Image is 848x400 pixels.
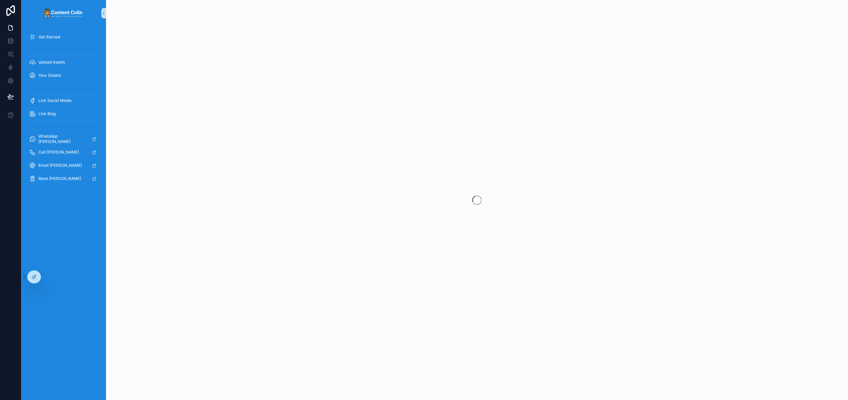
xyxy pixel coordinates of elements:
[38,60,65,65] span: Upload Assets
[25,69,102,81] a: Your Details
[38,150,79,155] span: Call [PERSON_NAME]
[25,31,102,43] a: Get Started
[25,108,102,120] a: Link Blog
[25,56,102,68] a: Upload Assets
[38,73,61,78] span: Your Details
[38,134,86,144] span: WhatsApp [PERSON_NAME]
[25,146,102,158] a: Call [PERSON_NAME]
[38,34,60,40] span: Get Started
[25,133,102,145] a: WhatsApp [PERSON_NAME]
[38,176,81,181] span: Meet [PERSON_NAME]
[25,159,102,171] a: Email [PERSON_NAME]
[38,111,56,116] span: Link Blog
[25,173,102,185] a: Meet [PERSON_NAME]
[25,95,102,107] a: Link Social Media
[21,26,106,193] div: scrollable content
[38,98,72,103] span: Link Social Media
[38,163,82,168] span: Email [PERSON_NAME]
[43,8,84,19] img: App logo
